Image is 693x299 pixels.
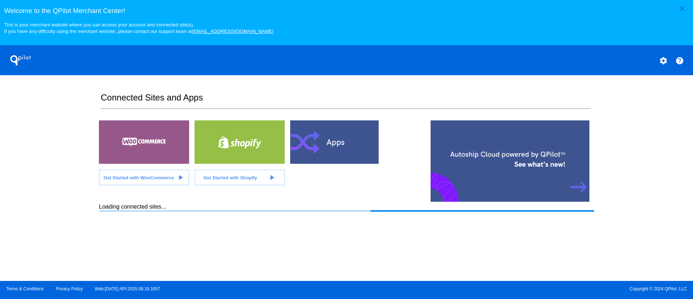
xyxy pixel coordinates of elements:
[56,286,83,291] a: Privacy Policy
[6,286,44,291] a: Terms & Conditions
[101,93,590,109] h2: Connected Sites and Apps
[353,286,687,291] span: Copyright © 2024 QPilot, LLC
[204,175,257,180] span: Get Started with Shopify
[99,170,189,185] a: Get Started with WooCommerce
[195,170,285,185] a: Get Started with Shopify
[4,7,689,15] h3: Welcome to the QPilot Merchant Center!
[176,173,185,182] mat-icon: play_arrow
[192,29,274,34] a: [EMAIL_ADDRESS][DOMAIN_NAME]
[4,22,273,34] small: This is your merchant website where you can access your account and connected site(s). If you hav...
[6,53,35,68] h1: QPilot
[267,173,276,182] mat-icon: play_arrow
[659,56,668,65] mat-icon: settings
[675,56,684,65] mat-icon: help
[104,175,174,180] span: Get Started with WooCommerce
[678,4,687,13] mat-icon: close
[95,286,160,291] a: Web:[DATE] API:2025.08.19.1657
[99,204,594,212] div: Loading connected sites...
